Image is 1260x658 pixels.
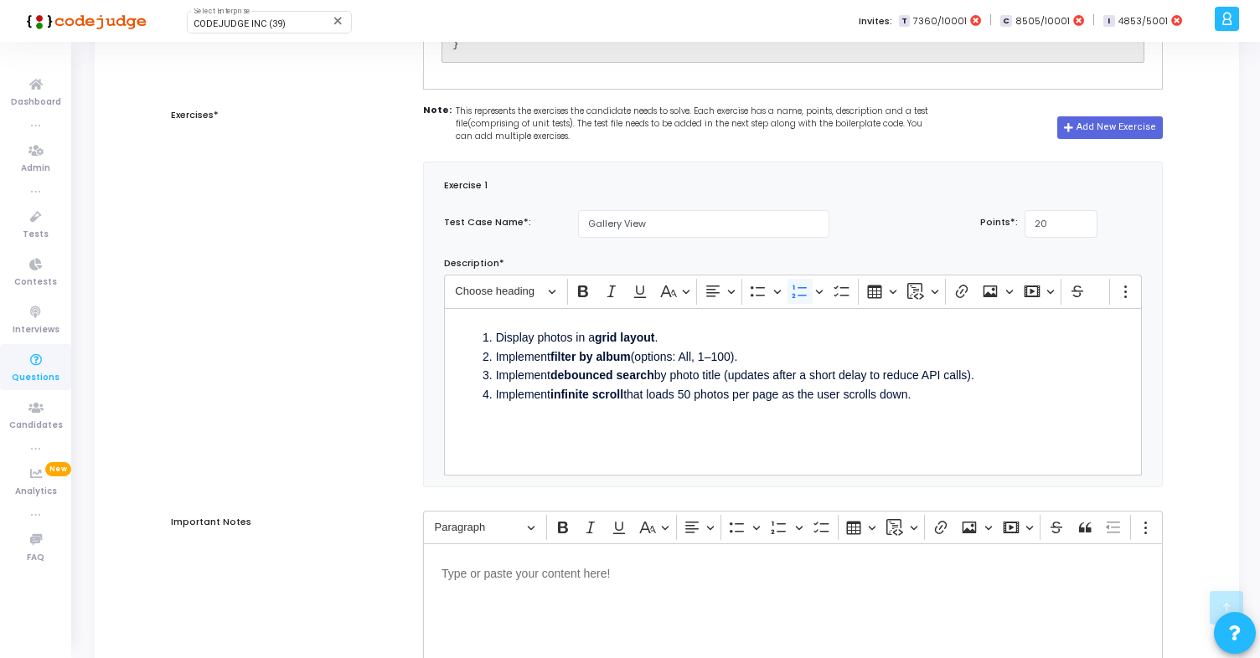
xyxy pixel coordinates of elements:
span: Tests [23,228,49,242]
span: C [1000,15,1011,28]
button: Add New Exercise [1057,116,1163,138]
button: Choose heading [448,279,564,305]
div: Editor toolbar [444,275,1143,307]
div: Editor editing area: main [444,308,1143,476]
strong: Note: [423,103,452,142]
span: Contests [14,275,57,290]
button: Paragraph [427,515,543,541]
strong: grid layout [595,331,655,344]
span: CODEJUDGE INC (39) [194,18,286,29]
span: Candidates [9,419,63,433]
img: logo [21,4,147,38]
div: Editor toolbar [423,511,1163,543]
span: | [989,12,992,29]
span: 8505/10001 [1015,14,1070,28]
li: Display photos in a . [496,328,1124,347]
span: Choose heading [455,281,542,301]
span: New [45,462,71,476]
span: 7360/10001 [913,14,967,28]
span: | [1092,12,1095,29]
span: T [899,15,910,28]
li: Implement that loads 50 photos per page as the user scrolls down. [496,385,1124,404]
label: Test Case Name*: [444,215,531,229]
span: Questions [12,371,59,385]
span: Analytics [15,485,57,499]
mat-icon: Clear [332,14,345,28]
span: Interviews [13,323,59,337]
li: Implement by photo title (updates after a short delay to reduce API calls). [496,366,1124,384]
span: Admin [21,162,50,176]
label: Points*: [980,215,1018,229]
span: Paragraph [435,517,522,537]
strong: debounced search [550,368,654,382]
label: Important Notes [171,515,251,529]
span: I [1103,15,1114,28]
li: Implement (options: All, 1–100). [496,347,1124,366]
span: FAQ [27,551,44,565]
label: Invites: [859,14,892,28]
span: 4853/5001 [1118,14,1168,28]
strong: filter by album [550,350,631,363]
label: Exercises* [171,108,359,122]
label: Exercise 1 [444,178,488,193]
label: Description* [444,256,504,270]
span: Dashboard [11,95,61,110]
span: This represents the exercises the candidate needs to solve. Each exercise has a name, points, des... [456,105,941,143]
strong: infinite scroll [550,388,623,401]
